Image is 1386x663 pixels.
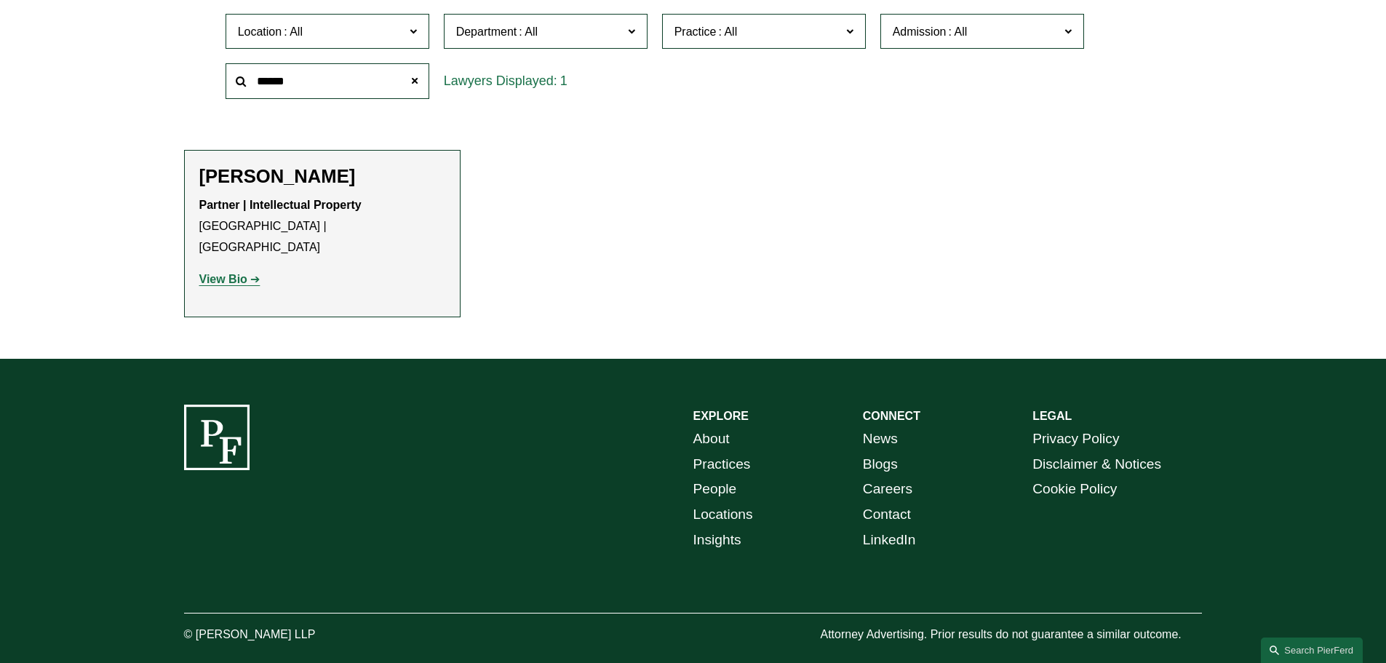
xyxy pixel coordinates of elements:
a: Practices [693,452,751,477]
p: © [PERSON_NAME] LLP [184,624,397,646]
a: People [693,477,737,502]
strong: Partner | Intellectual Property [199,199,362,211]
a: Careers [863,477,912,502]
span: Department [456,25,517,38]
a: Contact [863,502,911,528]
strong: CONNECT [863,410,920,422]
a: LinkedIn [863,528,916,553]
h2: [PERSON_NAME] [199,165,445,188]
a: View Bio [199,273,260,285]
span: 1 [560,74,567,88]
strong: LEGAL [1032,410,1072,422]
p: [GEOGRAPHIC_DATA] | [GEOGRAPHIC_DATA] [199,195,445,258]
span: Admission [893,25,947,38]
a: Insights [693,528,741,553]
a: Cookie Policy [1032,477,1117,502]
a: Search this site [1261,638,1363,663]
a: Disclaimer & Notices [1032,452,1161,477]
strong: View Bio [199,273,247,285]
a: About [693,426,730,452]
span: Practice [674,25,717,38]
span: Location [238,25,282,38]
a: News [863,426,898,452]
p: Attorney Advertising. Prior results do not guarantee a similar outcome. [820,624,1202,646]
strong: EXPLORE [693,410,749,422]
a: Privacy Policy [1032,426,1119,452]
a: Locations [693,502,753,528]
a: Blogs [863,452,898,477]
